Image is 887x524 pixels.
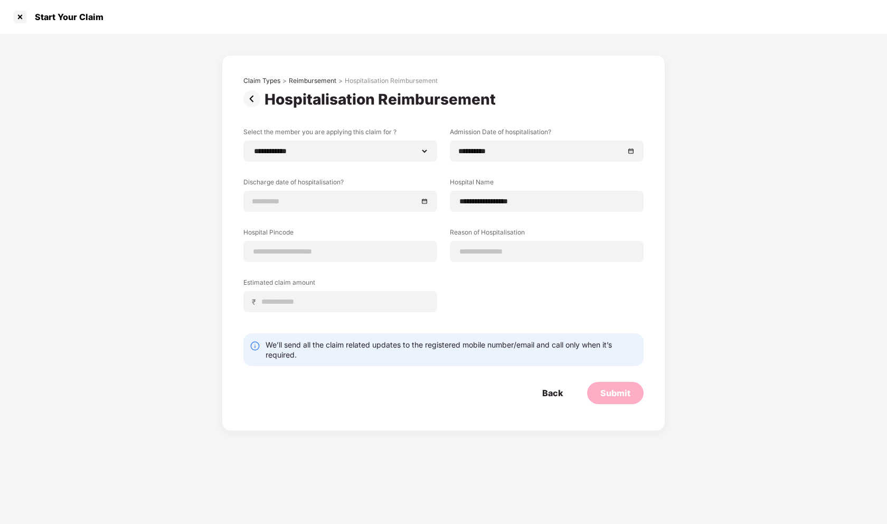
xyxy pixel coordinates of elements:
[289,77,336,85] div: Reimbursement
[265,90,500,108] div: Hospitalisation Reimbursement
[282,77,287,85] div: >
[29,12,103,22] div: Start Your Claim
[450,177,644,191] label: Hospital Name
[600,387,630,399] div: Submit
[243,228,437,241] label: Hospital Pincode
[252,297,260,307] span: ₹
[243,177,437,191] label: Discharge date of hospitalisation?
[243,127,437,141] label: Select the member you are applying this claim for ?
[338,77,343,85] div: >
[243,90,265,107] img: svg+xml;base64,PHN2ZyBpZD0iUHJldi0zMngzMiIgeG1sbnM9Imh0dHA6Ly93d3cudzMub3JnLzIwMDAvc3ZnIiB3aWR0aD...
[450,127,644,141] label: Admission Date of hospitalisation?
[450,228,644,241] label: Reason of Hospitalisation
[243,77,280,85] div: Claim Types
[250,341,260,351] img: svg+xml;base64,PHN2ZyBpZD0iSW5mby0yMHgyMCIgeG1sbnM9Imh0dHA6Ly93d3cudzMub3JnLzIwMDAvc3ZnIiB3aWR0aD...
[266,340,637,360] div: We’ll send all the claim related updates to the registered mobile number/email and call only when...
[345,77,438,85] div: Hospitalisation Reimbursement
[243,278,437,291] label: Estimated claim amount
[542,387,563,399] div: Back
